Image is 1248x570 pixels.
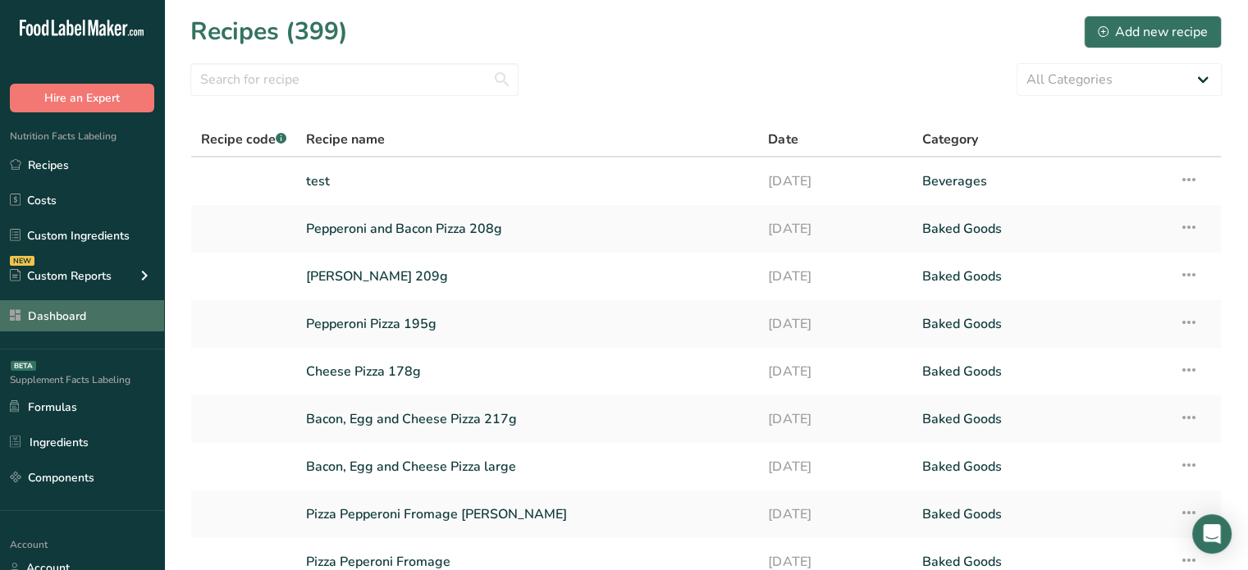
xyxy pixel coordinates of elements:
a: [DATE] [768,497,903,531]
a: [PERSON_NAME] 209g [306,259,748,294]
span: Recipe code [201,130,286,148]
a: [DATE] [768,307,903,341]
div: NEW [10,256,34,266]
a: Baked Goods [922,497,1159,531]
span: Category [922,130,978,149]
a: [DATE] [768,402,903,436]
a: Baked Goods [922,212,1159,246]
h1: Recipes (399) [190,13,348,50]
a: Baked Goods [922,402,1159,436]
span: Date [768,130,798,149]
a: Pepperoni and Bacon Pizza 208g [306,212,748,246]
a: Beverages [922,164,1159,198]
div: Add new recipe [1098,22,1208,42]
div: BETA [11,361,36,371]
a: Pizza Pepperoni Fromage [PERSON_NAME] [306,497,748,531]
a: Baked Goods [922,354,1159,389]
a: [DATE] [768,449,903,484]
div: Custom Reports [10,267,112,285]
a: [DATE] [768,212,903,246]
a: Pepperoni Pizza 195g [306,307,748,341]
a: Bacon, Egg and Cheese Pizza 217g [306,402,748,436]
a: Baked Goods [922,259,1159,294]
input: Search for recipe [190,63,519,96]
a: [DATE] [768,164,903,198]
button: Add new recipe [1084,16,1222,48]
a: [DATE] [768,354,903,389]
a: Cheese Pizza 178g [306,354,748,389]
button: Hire an Expert [10,84,154,112]
a: [DATE] [768,259,903,294]
a: Baked Goods [922,307,1159,341]
span: Recipe name [306,130,385,149]
div: Open Intercom Messenger [1192,514,1232,554]
a: Bacon, Egg and Cheese Pizza large [306,449,748,484]
a: Baked Goods [922,449,1159,484]
a: test [306,164,748,198]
